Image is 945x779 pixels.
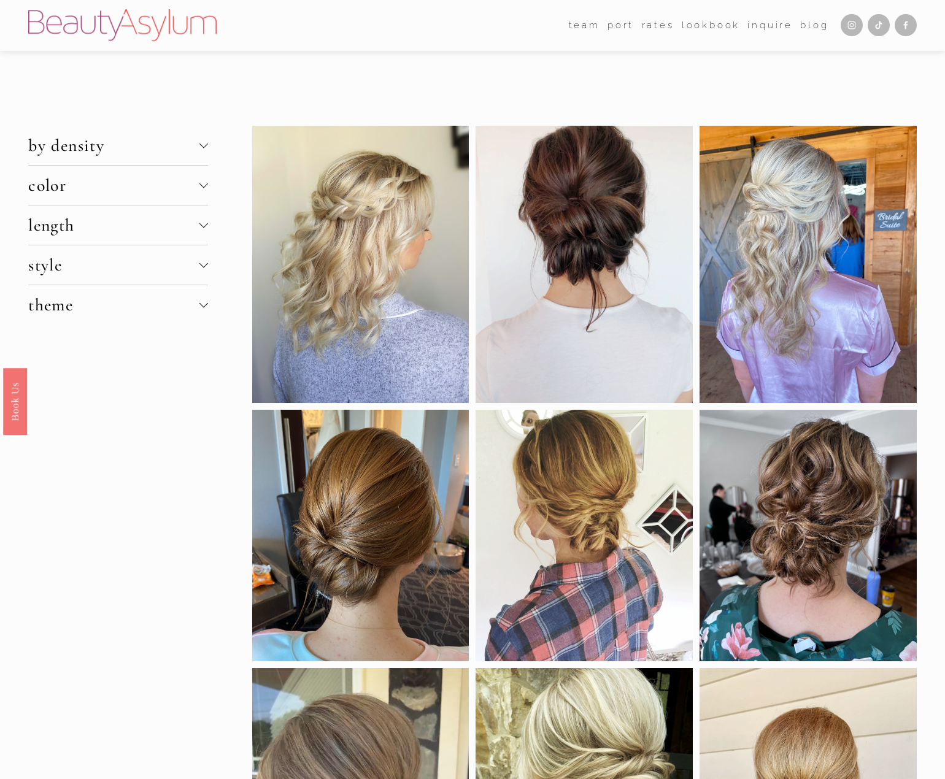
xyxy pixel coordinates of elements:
a: Instagram [841,14,863,36]
span: by density [28,135,199,156]
button: color [28,166,208,205]
a: Book Us [3,368,27,435]
span: length [28,215,199,236]
a: Lookbook [682,16,740,34]
a: folder dropdown [569,16,600,34]
a: port [607,16,634,34]
span: team [569,17,600,34]
img: Beauty Asylum | Bridal Hair &amp; Makeup Charlotte &amp; Atlanta [28,9,217,41]
span: theme [28,294,199,315]
span: color [28,175,199,196]
a: Facebook [895,14,917,36]
button: theme [28,285,208,324]
a: Blog [800,16,828,34]
a: Rates [642,16,674,34]
a: TikTok [868,14,890,36]
button: by density [28,126,208,165]
button: style [28,245,208,285]
span: style [28,255,199,275]
button: length [28,205,208,245]
a: Inquire [747,16,793,34]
